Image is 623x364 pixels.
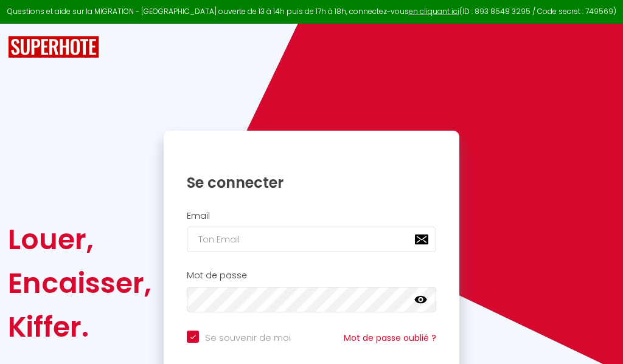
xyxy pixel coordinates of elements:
div: Kiffer. [8,305,151,349]
div: Louer, [8,218,151,261]
img: SuperHote logo [8,36,99,58]
h1: Se connecter [187,173,436,192]
h2: Mot de passe [187,270,436,281]
input: Ton Email [187,227,436,252]
h2: Email [187,211,436,221]
div: Encaisser, [8,261,151,305]
a: en cliquant ici [409,6,459,16]
a: Mot de passe oublié ? [344,332,436,344]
